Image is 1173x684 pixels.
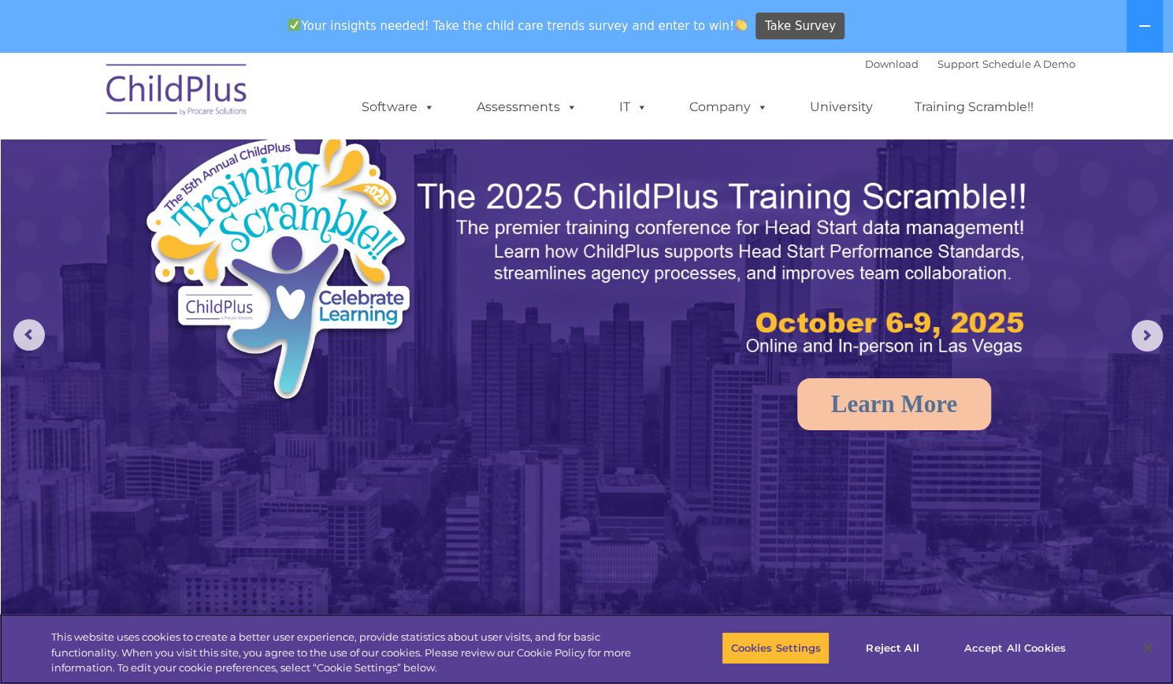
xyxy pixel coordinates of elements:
[765,13,836,40] span: Take Survey
[51,630,645,676] div: This website uses cookies to create a better user experience, provide statistics about user visit...
[288,19,300,31] img: ✅
[865,58,1075,70] font: |
[735,19,747,31] img: 👏
[955,631,1074,664] button: Accept All Cookies
[794,91,889,123] a: University
[755,13,844,40] a: Take Survey
[843,631,941,664] button: Reject All
[674,91,784,123] a: Company
[722,631,830,664] button: Cookies Settings
[346,91,451,123] a: Software
[1130,630,1165,665] button: Close
[603,91,663,123] a: IT
[899,91,1049,123] a: Training Scramble!!
[865,58,919,70] a: Download
[982,58,1075,70] a: Schedule A Demo
[797,378,991,430] a: Learn More
[282,10,754,41] span: Your insights needed! Take the child care trends survey and enter to win!
[937,58,979,70] a: Support
[98,53,256,132] img: ChildPlus by Procare Solutions
[461,91,593,123] a: Assessments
